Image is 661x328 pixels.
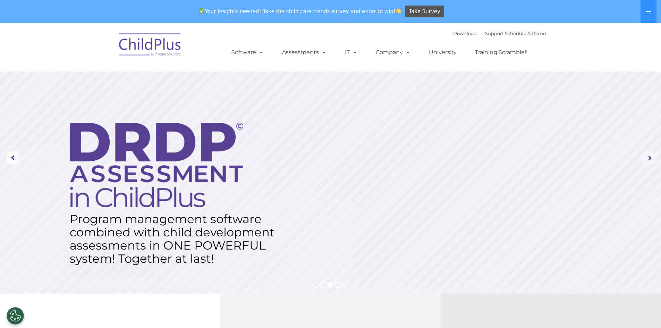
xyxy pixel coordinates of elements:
a: Software [224,45,271,59]
font: | [453,31,546,36]
a: Support [485,31,503,36]
a: IT [338,45,364,59]
span: Last name [96,46,118,51]
a: Company [369,45,417,59]
a: Take Survey [405,6,444,18]
a: Assessments [275,45,333,59]
span: Your insights needed! Take the child care trends survey and enter to win! [196,5,404,18]
button: Cookies Settings [7,307,24,325]
img: DRDP Assessment in ChildPlus [70,123,243,207]
img: 👏 [396,8,401,14]
span: Take Survey [409,6,440,18]
rs-layer: Program management software combined with child development assessments in ONE POWERFUL system! T... [70,212,281,265]
span: Phone number [96,74,126,79]
a: University [422,45,464,59]
a: Learn More [71,256,155,278]
a: Training Scramble!! [468,45,534,59]
a: Schedule A Demo [505,31,546,36]
img: ✅ [199,8,204,14]
img: ChildPlus by Procare Solutions [116,28,185,63]
a: Download [453,31,477,36]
